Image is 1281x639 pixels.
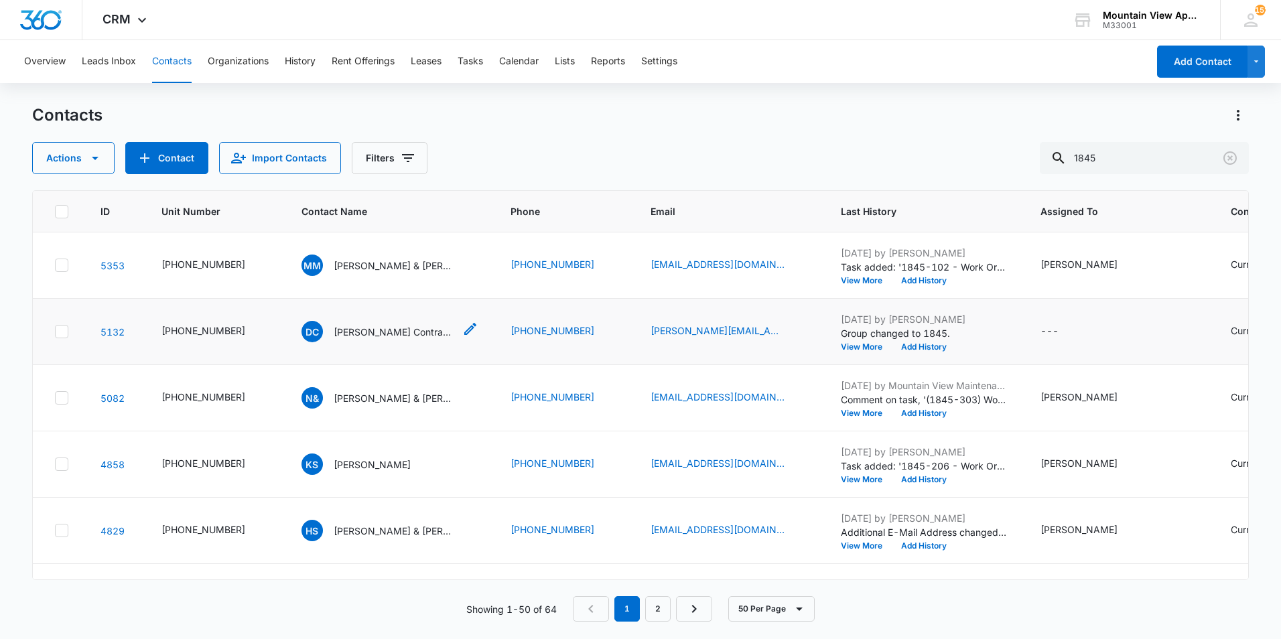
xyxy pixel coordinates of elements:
div: account id [1103,21,1201,30]
div: Assigned To - Kaitlyn Mendoza - Select to Edit Field [1040,522,1142,539]
p: Additional E-Mail Address changed to [EMAIL_ADDRESS][DOMAIN_NAME]. [841,525,1008,539]
p: Task added: '1845-102 - Work Order ' [841,260,1008,274]
span: N& [301,387,323,409]
div: Email - denise@duggancontracting.com - Select to Edit Field [651,324,809,340]
input: Search Contacts [1040,142,1249,174]
span: 152 [1255,5,1266,15]
p: [DATE] by [PERSON_NAME] [841,577,1008,591]
a: [PHONE_NUMBER] [511,456,594,470]
button: History [285,40,316,83]
div: Phone - (636) 936-1566 - Select to Edit Field [511,324,618,340]
span: CRM [103,12,131,26]
p: [PERSON_NAME] [334,457,411,472]
div: Email - nbigus@gmail.com - Select to Edit Field [651,390,809,406]
em: 1 [614,596,640,622]
a: [EMAIL_ADDRESS][DOMAIN_NAME] [651,522,785,537]
div: Contact Name - Kylee Shurigar - Select to Edit Field [301,453,435,475]
span: DC [301,321,323,342]
div: [PHONE_NUMBER] [161,257,245,271]
button: Actions [1227,104,1249,126]
div: Unit Number - 545-1845-102 - Select to Edit Field [161,257,269,273]
p: [DATE] by Mountain View Maintenance [841,378,1008,393]
button: Leads Inbox [82,40,136,83]
button: Overview [24,40,66,83]
button: View More [841,476,892,484]
div: [PERSON_NAME] [1040,257,1118,271]
button: Add History [892,277,956,285]
a: [EMAIL_ADDRESS][DOMAIN_NAME] [651,456,785,470]
p: [DATE] by [PERSON_NAME] [841,312,1008,326]
div: notifications count [1255,5,1266,15]
span: Contact Name [301,204,459,218]
a: Navigate to contact details page for Kylee Shurigar [100,459,125,470]
div: Contact Name - Melissa McEntee & Aleigha Price - Select to Edit Field [301,255,478,276]
a: [PERSON_NAME][EMAIL_ADDRESS][DOMAIN_NAME] [651,324,785,338]
p: [PERSON_NAME] & [PERSON_NAME] [334,524,454,538]
a: [PHONE_NUMBER] [511,522,594,537]
div: Unit Number - 545-1845-201 - Select to Edit Field [161,522,269,539]
a: [EMAIL_ADDRESS][DOMAIN_NAME] [651,390,785,404]
div: [PHONE_NUMBER] [161,324,245,338]
p: Task added: '1845-206 - Work Order ' [841,459,1008,473]
div: Email - clackbffl@gmail.com - Select to Edit Field [651,456,809,472]
span: Email [651,204,789,218]
a: Page 2 [645,596,671,622]
button: 50 Per Page [728,596,815,622]
button: View More [841,277,892,285]
span: Last History [841,204,989,218]
a: Navigate to contact details page for Hidaya Saada & Said Saada [100,525,125,537]
div: Contact Name - Hidaya Saada & Said Saada - Select to Edit Field [301,520,478,541]
p: [PERSON_NAME] Contracting Corporation [334,325,454,339]
button: View More [841,343,892,351]
span: ID [100,204,110,218]
a: [PHONE_NUMBER] [511,257,594,271]
div: Contact Name - Nathan & Lindsay (Morgan) Peroutka - Select to Edit Field [301,387,478,409]
div: Unit Number - 545-1845-206 - Select to Edit Field [161,456,269,472]
h1: Contacts [32,105,103,125]
a: [PHONE_NUMBER] [511,324,594,338]
a: Navigate to contact details page for Duggan Contracting Corporation [100,326,125,338]
span: MM [301,255,323,276]
p: [DATE] by [PERSON_NAME] [841,246,1008,260]
div: Phone - (512) 851-3466 - Select to Edit Field [511,257,618,273]
div: Assigned To - Kaitlyn Mendoza - Select to Edit Field [1040,257,1142,273]
p: [DATE] by [PERSON_NAME] [841,445,1008,459]
div: --- [1040,324,1059,340]
button: Reports [591,40,625,83]
p: [DATE] by [PERSON_NAME] [841,511,1008,525]
div: Assigned To - - Select to Edit Field [1040,324,1083,340]
nav: Pagination [573,596,712,622]
a: [EMAIL_ADDRESS][DOMAIN_NAME] [651,257,785,271]
span: Phone [511,204,599,218]
span: HS [301,520,323,541]
div: account name [1103,10,1201,21]
button: Settings [641,40,677,83]
button: Add History [892,476,956,484]
p: Comment on task, '(1845-303) Work Order ' "P-trap fitting was a little loose. Water was just form... [841,393,1008,407]
p: [PERSON_NAME] & [PERSON_NAME] [334,259,454,273]
p: Showing 1-50 of 64 [466,602,557,616]
span: Unit Number [161,204,269,218]
div: Email - mamcentee6@gmail.com - Select to Edit Field [651,257,809,273]
button: Lists [555,40,575,83]
div: Unit Number - 545-1845-301 - Select to Edit Field [161,324,269,340]
button: Actions [32,142,115,174]
div: [PHONE_NUMBER] [161,456,245,470]
div: Assigned To - Kaitlyn Mendoza - Select to Edit Field [1040,456,1142,472]
button: View More [841,542,892,550]
div: Assigned To - Kaitlyn Mendoza - Select to Edit Field [1040,390,1142,406]
div: [PERSON_NAME] [1040,522,1118,537]
div: [PERSON_NAME] [1040,390,1118,404]
div: Phone - (970) 305-7368 - Select to Edit Field [511,456,618,472]
div: [PHONE_NUMBER] [161,522,245,537]
button: Add History [892,343,956,351]
p: Group changed to 1845. [841,326,1008,340]
button: Add History [892,542,956,550]
button: Add History [892,409,956,417]
a: Navigate to contact details page for Melissa McEntee & Aleigha Price [100,260,125,271]
span: Assigned To [1040,204,1179,218]
button: Add Contact [125,142,208,174]
a: Navigate to contact details page for Nathan & Lindsay (Morgan) Peroutka [100,393,125,404]
button: Rent Offerings [332,40,395,83]
button: Contacts [152,40,192,83]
